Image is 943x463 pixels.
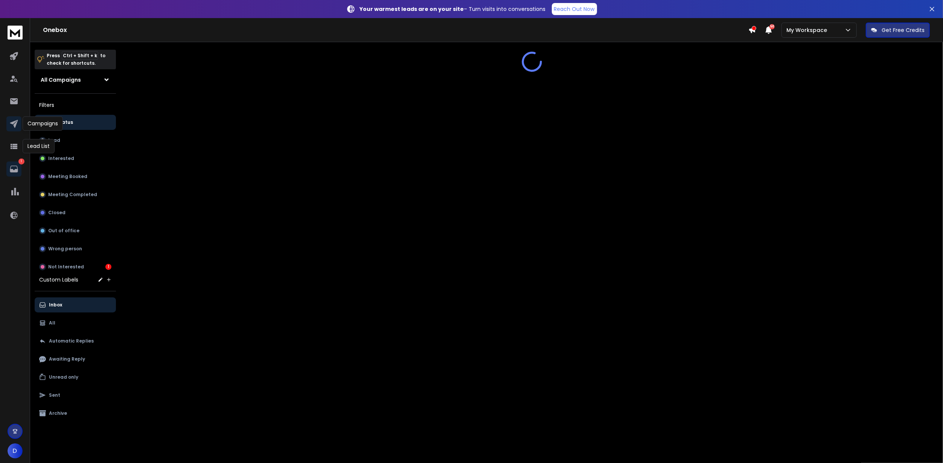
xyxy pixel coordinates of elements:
[35,315,116,330] button: All
[35,72,116,87] button: All Campaigns
[47,52,105,67] p: Press to check for shortcuts.
[35,334,116,349] button: Automatic Replies
[49,392,60,398] p: Sent
[35,241,116,256] button: Wrong person
[48,210,66,216] p: Closed
[23,139,55,153] div: Lead List
[360,5,546,13] p: – Turn visits into conversations
[41,76,81,84] h1: All Campaigns
[35,297,116,312] button: Inbox
[49,302,62,308] p: Inbox
[35,133,116,148] button: Lead
[8,443,23,458] button: D
[35,187,116,202] button: Meeting Completed
[35,169,116,184] button: Meeting Booked
[48,174,87,180] p: Meeting Booked
[35,223,116,238] button: Out of office
[35,115,116,130] button: All Status
[23,116,63,131] div: Campaigns
[35,205,116,220] button: Closed
[8,26,23,40] img: logo
[35,406,116,421] button: Archive
[43,26,748,35] h1: Onebox
[49,410,67,416] p: Archive
[49,338,94,344] p: Automatic Replies
[49,356,85,362] p: Awaiting Reply
[35,370,116,385] button: Unread only
[6,161,21,177] a: 1
[62,51,98,60] span: Ctrl + Shift + k
[35,259,116,274] button: Not Interested1
[769,24,775,29] span: 50
[35,388,116,403] button: Sent
[48,246,82,252] p: Wrong person
[360,5,464,13] strong: Your warmest leads are on your site
[35,151,116,166] button: Interested
[48,192,97,198] p: Meeting Completed
[35,352,116,367] button: Awaiting Reply
[105,264,111,270] div: 1
[18,158,24,164] p: 1
[554,5,595,13] p: Reach Out Now
[35,100,116,110] h3: Filters
[48,155,74,161] p: Interested
[49,374,78,380] p: Unread only
[49,320,55,326] p: All
[882,26,925,34] p: Get Free Credits
[39,276,78,283] h3: Custom Labels
[866,23,930,38] button: Get Free Credits
[48,228,79,234] p: Out of office
[786,26,830,34] p: My Workspace
[48,137,60,143] p: Lead
[48,264,84,270] p: Not Interested
[552,3,597,15] a: Reach Out Now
